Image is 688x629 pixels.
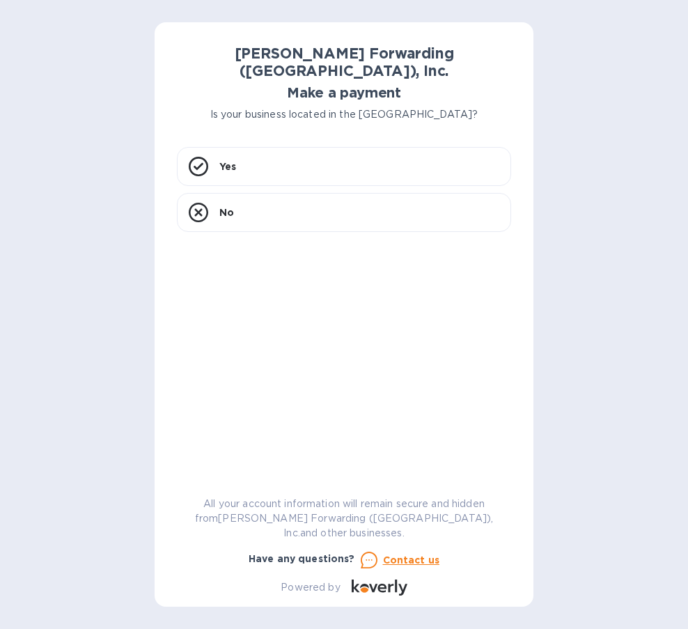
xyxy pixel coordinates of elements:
p: No [219,205,234,219]
p: All your account information will remain secure and hidden from [PERSON_NAME] Forwarding ([GEOGRA... [177,497,511,541]
p: Powered by [281,580,340,595]
u: Contact us [383,554,440,566]
p: Is your business located in the [GEOGRAPHIC_DATA]? [177,107,511,122]
b: [PERSON_NAME] Forwarding ([GEOGRAPHIC_DATA]), Inc. [235,45,454,79]
p: Yes [219,160,236,173]
b: Have any questions? [249,553,355,564]
h1: Make a payment [177,85,511,101]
